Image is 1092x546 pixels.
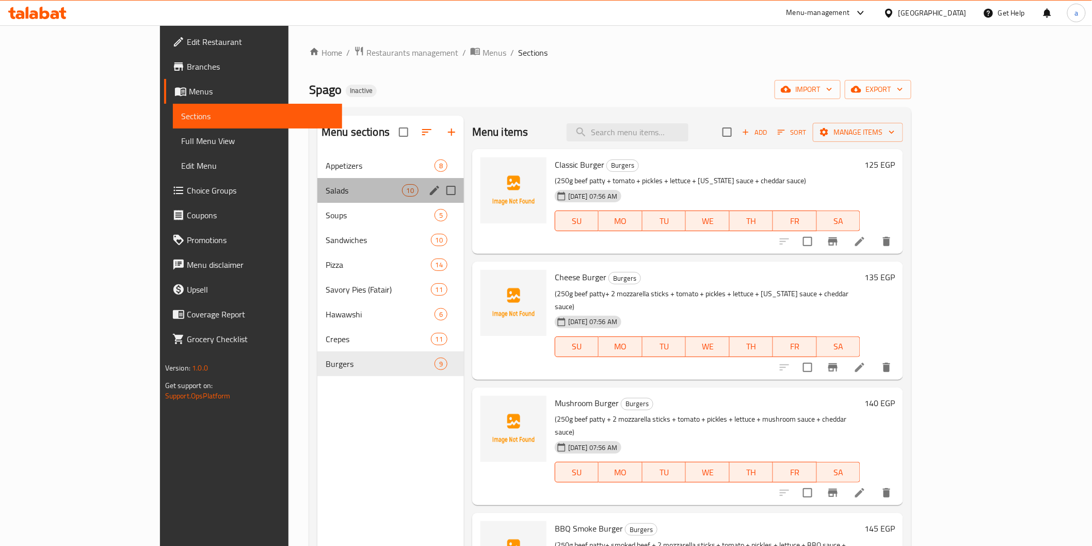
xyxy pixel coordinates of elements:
[165,379,213,392] span: Get support on:
[864,396,895,410] h6: 140 EGP
[165,361,190,375] span: Version:
[567,123,688,141] input: search
[874,229,899,254] button: delete
[317,149,464,380] nav: Menu sections
[189,85,334,98] span: Menus
[821,355,845,380] button: Branch-specific-item
[607,159,638,171] span: Burgers
[164,252,342,277] a: Menu disclaimer
[845,80,911,99] button: export
[403,186,418,196] span: 10
[164,302,342,327] a: Coverage Report
[730,336,773,357] button: TH
[864,270,895,284] h6: 135 EGP
[480,157,547,223] img: Classic Burger
[559,339,595,354] span: SU
[738,124,771,140] button: Add
[716,121,738,143] span: Select section
[173,129,342,153] a: Full Menu View
[317,178,464,203] div: Salads10edit
[510,46,514,59] li: /
[773,462,816,483] button: FR
[354,46,458,59] a: Restaurants management
[555,157,604,172] span: Classic Burger
[797,231,818,252] span: Select to update
[555,462,599,483] button: SU
[599,336,642,357] button: MO
[786,7,850,19] div: Menu-management
[187,60,334,73] span: Branches
[435,359,447,369] span: 9
[741,126,768,138] span: Add
[402,184,419,197] div: items
[777,339,812,354] span: FR
[625,523,657,536] div: Burgers
[603,465,638,480] span: MO
[317,277,464,302] div: Savory Pies (Fatair)11
[1074,7,1078,19] span: a
[472,124,528,140] h2: Menu items
[317,252,464,277] div: Pizza14
[854,487,866,499] a: Edit menu item
[555,174,860,187] p: (250g beef patty + tomato + pickles + lettuce + [US_STATE] sauce + cheddar sauce)
[187,283,334,296] span: Upsell
[599,462,642,483] button: MO
[187,333,334,345] span: Grocery Checklist
[864,521,895,536] h6: 145 EGP
[187,36,334,48] span: Edit Restaurant
[555,521,623,536] span: BBQ Smoke Burger
[164,277,342,302] a: Upsell
[431,334,447,344] span: 11
[322,124,390,140] h2: Menu sections
[435,211,447,220] span: 5
[643,462,686,483] button: TU
[555,336,599,357] button: SU
[686,462,729,483] button: WE
[730,462,773,483] button: TH
[431,260,447,270] span: 14
[317,228,464,252] div: Sandwiches10
[603,339,638,354] span: MO
[564,317,621,327] span: [DATE] 07:56 AM
[690,339,725,354] span: WE
[797,357,818,378] span: Select to update
[326,159,435,172] div: Appetizers
[647,465,682,480] span: TU
[775,124,809,140] button: Sort
[853,83,903,96] span: export
[690,465,725,480] span: WE
[518,46,548,59] span: Sections
[187,184,334,197] span: Choice Groups
[480,270,547,336] img: Cheese Burger
[797,482,818,504] span: Select to update
[326,333,430,345] span: Crepes
[326,259,430,271] span: Pizza
[173,153,342,178] a: Edit Menu
[431,283,447,296] div: items
[187,259,334,271] span: Menu disclaimer
[181,135,334,147] span: Full Menu View
[483,46,506,59] span: Menus
[564,443,621,453] span: [DATE] 07:56 AM
[187,234,334,246] span: Promotions
[164,29,342,54] a: Edit Restaurant
[326,184,402,197] span: Salads
[854,361,866,374] a: Edit menu item
[435,161,447,171] span: 8
[309,46,911,59] nav: breadcrumb
[555,395,619,411] span: Mushroom Burger
[874,355,899,380] button: delete
[555,211,599,231] button: SU
[821,339,856,354] span: SA
[777,465,812,480] span: FR
[435,159,447,172] div: items
[164,327,342,351] a: Grocery Checklist
[817,336,860,357] button: SA
[165,389,231,403] a: Support.OpsPlatform
[164,54,342,79] a: Branches
[734,214,769,229] span: TH
[621,398,653,410] div: Burgers
[346,86,377,95] span: Inactive
[775,80,841,99] button: import
[480,396,547,462] img: Mushroom Burger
